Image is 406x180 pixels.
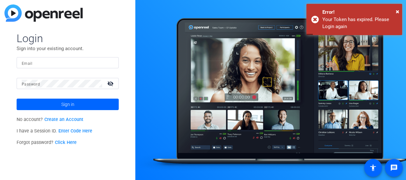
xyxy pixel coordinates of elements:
[55,140,77,145] a: Click Here
[22,82,40,86] mat-label: Password
[61,96,74,112] span: Sign in
[22,59,114,67] input: Enter Email Address
[4,4,83,22] img: blue-gradient.svg
[58,128,92,134] a: Enter Code Here
[322,16,397,30] div: Your Token has expired. Please Login again
[322,9,397,16] div: Error!
[390,164,398,172] mat-icon: message
[17,140,77,145] span: Forgot password?
[103,79,119,88] mat-icon: visibility_off
[44,117,83,122] a: Create an Account
[396,7,399,16] button: Close
[17,128,92,134] span: I have a Session ID.
[22,61,32,66] mat-label: Email
[17,117,83,122] span: No account?
[396,8,399,15] span: ×
[17,32,119,45] span: Login
[17,99,119,110] button: Sign in
[17,45,119,52] p: Sign into your existing account.
[369,164,377,172] mat-icon: accessibility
